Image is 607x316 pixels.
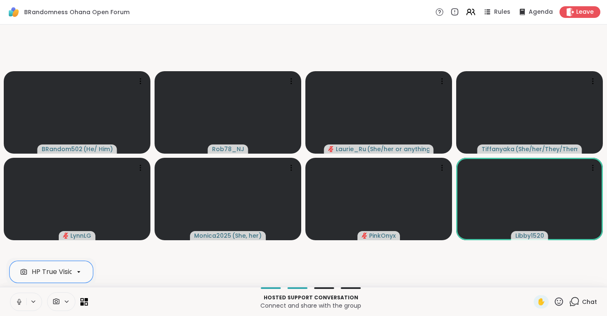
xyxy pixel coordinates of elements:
[537,297,545,307] span: ✋
[515,145,578,153] span: ( She/her/They/Them )
[212,145,244,153] span: Rob78_NJ
[328,146,334,152] span: audio-muted
[369,231,396,240] span: PinkOnyx
[529,8,553,16] span: Agenda
[515,231,544,240] span: Libby1520
[83,145,113,153] span: ( He/ Him )
[63,233,69,239] span: audio-muted
[482,145,515,153] span: Tiffanyaka
[194,231,231,240] span: Monica2025
[24,8,130,16] span: BRandomness Ohana Open Forum
[42,145,82,153] span: BRandom502
[336,145,366,153] span: Laurie_Ru
[367,145,430,153] span: ( She/her or anything else )
[7,5,21,19] img: ShareWell Logomark
[232,231,262,240] span: ( She, her )
[576,8,594,16] span: Leave
[70,231,91,240] span: LynnLG
[494,8,510,16] span: Rules
[93,294,529,301] p: Hosted support conversation
[362,233,367,239] span: audio-muted
[93,301,529,310] p: Connect and share with the group
[582,298,597,306] span: Chat
[32,267,117,277] div: HP True Vision HD Camera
